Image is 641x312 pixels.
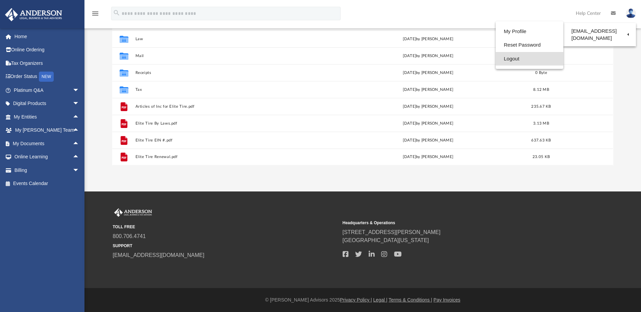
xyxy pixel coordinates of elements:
[3,8,64,21] img: Anderson Advisors Platinum Portal
[113,9,120,17] i: search
[5,43,90,57] a: Online Ordering
[331,70,525,76] div: [DATE] by [PERSON_NAME]
[113,233,146,239] a: 800.706.4741
[403,105,416,108] span: [DATE]
[331,104,525,110] div: by [PERSON_NAME]
[5,124,86,137] a: My [PERSON_NAME] Teamarrow_drop_up
[533,155,550,159] span: 23.05 KB
[389,297,432,303] a: Terms & Conditions |
[331,137,525,144] div: by [PERSON_NAME]
[331,87,525,93] div: [DATE] by [PERSON_NAME]
[434,297,460,303] a: Pay Invoices
[403,138,416,142] span: [DATE]
[73,124,86,137] span: arrow_drop_up
[73,83,86,97] span: arrow_drop_down
[73,150,86,164] span: arrow_drop_up
[533,88,549,92] span: 8.12 MB
[113,208,153,217] img: Anderson Advisors Platinum Portal
[135,104,329,109] button: Articles of Inc for Elite Tire.pdf
[532,105,551,108] span: 235.67 KB
[5,110,90,124] a: My Entitiesarrow_drop_up
[403,155,416,159] span: [DATE]
[84,296,641,304] div: © [PERSON_NAME] Advisors 2025
[626,8,636,18] img: User Pic
[532,138,551,142] span: 637.63 KB
[496,52,563,66] a: Logout
[343,229,441,235] a: [STREET_ADDRESS][PERSON_NAME]
[73,163,86,177] span: arrow_drop_down
[340,297,372,303] a: Privacy Policy |
[135,71,329,75] button: Receipts
[91,9,99,18] i: menu
[5,137,86,150] a: My Documentsarrow_drop_up
[373,297,388,303] a: Legal |
[73,137,86,151] span: arrow_drop_up
[135,87,329,92] button: Tax
[496,25,563,38] a: My Profile
[5,83,90,97] a: Platinum Q&Aarrow_drop_down
[91,13,99,18] a: menu
[563,25,636,45] a: [EMAIL_ADDRESS][DOMAIN_NAME]
[39,72,54,82] div: NEW
[135,37,329,41] button: Law
[403,122,416,125] span: [DATE]
[135,155,329,159] button: Elite Tire Renewal.pdf
[112,26,613,165] div: grid
[73,97,86,111] span: arrow_drop_down
[533,122,549,125] span: 3.13 MB
[5,97,90,110] a: Digital Productsarrow_drop_down
[135,138,329,142] button: Elite Tire EIN #.pdf
[5,163,90,177] a: Billingarrow_drop_down
[343,220,568,226] small: Headquarters & Operations
[73,110,86,124] span: arrow_drop_up
[135,121,329,126] button: Elite Tire By Laws.pdf
[5,30,90,43] a: Home
[5,56,90,70] a: Tax Organizers
[5,70,90,84] a: Order StatusNEW
[331,121,525,127] div: by [PERSON_NAME]
[135,54,329,58] button: Mail
[331,36,525,42] div: [DATE] by [PERSON_NAME]
[536,71,547,75] span: 0 Byte
[331,53,525,59] div: [DATE] by [PERSON_NAME]
[113,243,338,249] small: SUPPORT
[113,252,204,258] a: [EMAIL_ADDRESS][DOMAIN_NAME]
[5,150,86,164] a: Online Learningarrow_drop_up
[343,237,429,243] a: [GEOGRAPHIC_DATA][US_STATE]
[331,154,525,160] div: by [PERSON_NAME]
[5,177,90,190] a: Events Calendar
[113,224,338,230] small: TOLL FREE
[496,38,563,52] a: Reset Password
